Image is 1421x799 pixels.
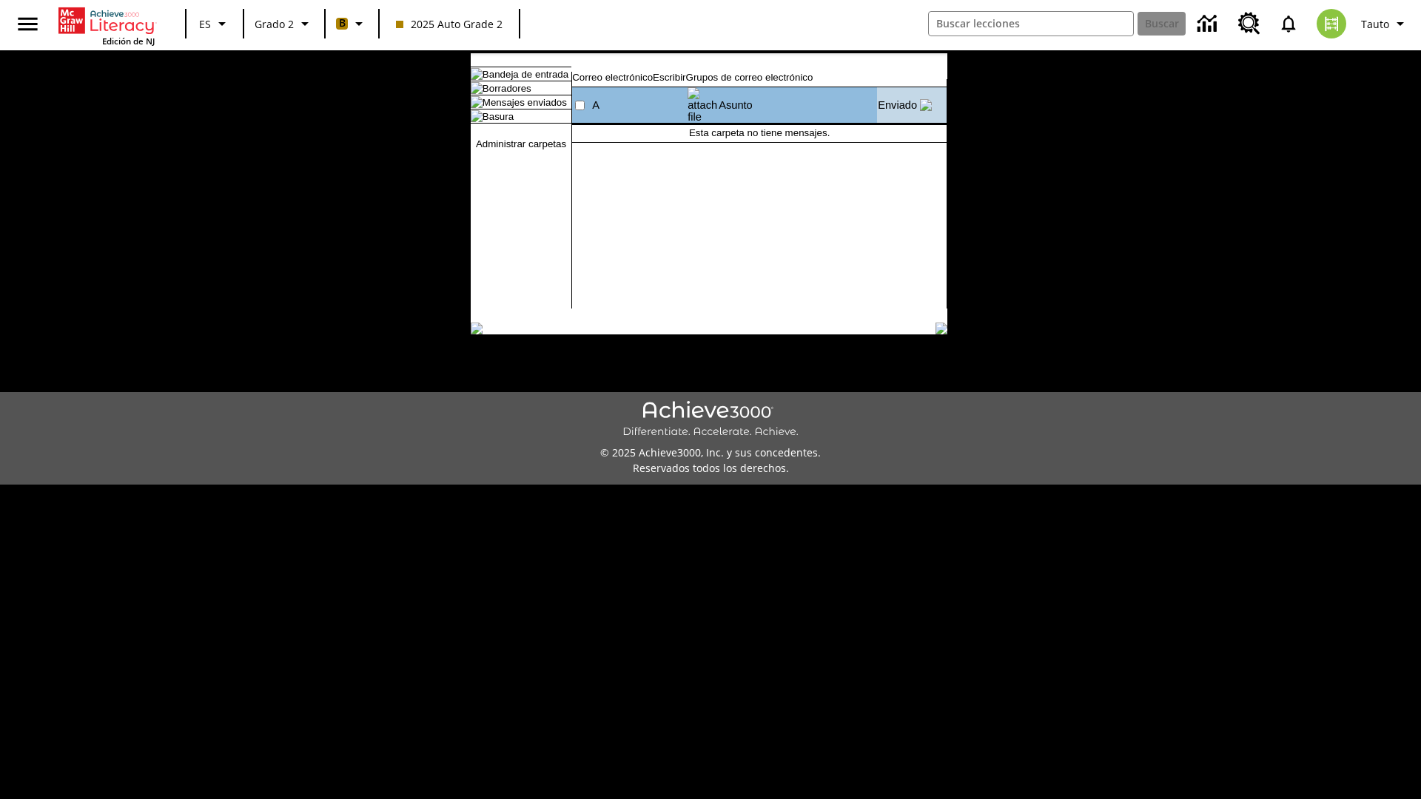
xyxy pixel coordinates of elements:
a: Borradores [483,83,531,94]
img: attach file [688,87,717,123]
button: Abrir el menú lateral [6,2,50,46]
span: Grado 2 [255,16,294,32]
img: arrow_down.gif [920,99,932,111]
a: Administrar carpetas [476,138,566,149]
a: Bandeja de entrada [483,69,568,80]
a: Enviado [878,99,917,111]
img: table_footer_left.gif [471,323,483,334]
a: Centro de recursos, Se abrirá en una pestaña nueva. [1229,4,1269,44]
span: B [339,14,346,33]
img: folder_icon.gif [471,68,483,80]
td: Esta carpeta no tiene mensajes. [572,126,947,139]
span: ES [199,16,211,32]
button: Perfil/Configuración [1355,10,1415,37]
div: Portada [58,4,155,47]
a: Centro de información [1189,4,1229,44]
a: Asunto [719,99,753,111]
a: Mensajes enviados [483,97,567,108]
a: Notificaciones [1269,4,1308,43]
a: Correo electrónico [572,72,653,83]
button: Lenguaje: ES, Selecciona un idioma [191,10,238,37]
span: 2025 Auto Grade 2 [396,16,503,32]
img: folder_icon.gif [471,96,483,108]
img: avatar image [1317,9,1346,38]
button: Grado: Grado 2, Elige un grado [249,10,320,37]
img: folder_icon.gif [471,110,483,122]
button: Boost El color de la clase es anaranjado claro. Cambiar el color de la clase. [330,10,374,37]
a: Basura [483,111,514,122]
img: folder_icon_pick.gif [471,82,483,94]
input: Buscar campo [929,12,1133,36]
button: Escoja un nuevo avatar [1308,4,1355,43]
a: Grupos de correo electrónico [686,72,813,83]
span: Tauto [1361,16,1389,32]
img: Achieve3000 Differentiate Accelerate Achieve [622,401,799,439]
span: Edición de NJ [102,36,155,47]
img: table_footer_right.gif [935,323,947,334]
a: Escribir [653,72,685,83]
a: A [592,99,599,111]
